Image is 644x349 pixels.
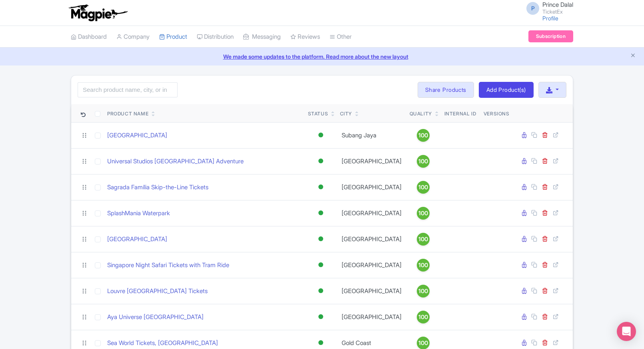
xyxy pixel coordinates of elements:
[317,285,325,297] div: Active
[330,26,352,48] a: Other
[159,26,187,48] a: Product
[317,181,325,193] div: Active
[116,26,150,48] a: Company
[542,1,573,8] span: Prince Dalal
[107,157,244,166] a: Universal Studios [GEOGRAPHIC_DATA] Adventure
[317,129,325,141] div: Active
[337,122,406,148] td: Subang Jaya
[410,285,437,297] a: 100
[337,200,406,226] td: [GEOGRAPHIC_DATA]
[78,82,178,97] input: Search product name, city, or interal id
[107,131,167,140] a: [GEOGRAPHIC_DATA]
[308,110,328,117] div: Status
[542,9,573,14] small: TicketEx
[337,148,406,174] td: [GEOGRAPHIC_DATA]
[410,155,437,168] a: 100
[317,155,325,167] div: Active
[337,174,406,200] td: [GEOGRAPHIC_DATA]
[617,322,636,341] div: Open Intercom Messenger
[410,233,437,246] a: 100
[337,252,406,278] td: [GEOGRAPHIC_DATA]
[440,104,480,123] th: Internal ID
[337,226,406,252] td: [GEOGRAPHIC_DATA]
[107,209,170,218] a: SplashMania Waterpark
[410,110,432,117] div: Quality
[528,30,573,42] a: Subscription
[317,311,325,323] div: Active
[290,26,320,48] a: Reviews
[107,339,218,348] a: Sea World Tickets, [GEOGRAPHIC_DATA]
[418,313,428,321] span: 100
[418,157,428,166] span: 100
[418,261,428,270] span: 100
[337,278,406,304] td: [GEOGRAPHIC_DATA]
[418,339,428,347] span: 100
[418,209,428,218] span: 100
[340,110,352,117] div: City
[418,183,428,192] span: 100
[107,287,208,296] a: Louvre [GEOGRAPHIC_DATA] Tickets
[410,311,437,323] a: 100
[317,259,325,271] div: Active
[418,131,428,140] span: 100
[410,181,437,194] a: 100
[243,26,281,48] a: Messaging
[522,2,573,14] a: P Prince Dalal TicketEx
[317,337,325,349] div: Active
[410,259,437,272] a: 100
[418,82,474,98] a: Share Products
[107,313,204,322] a: Aya Universe [GEOGRAPHIC_DATA]
[107,110,148,117] div: Product Name
[410,207,437,220] a: 100
[71,26,107,48] a: Dashboard
[630,52,636,61] button: Close announcement
[107,183,208,192] a: Sagrada Família Skip-the-Line Tickets
[107,261,229,270] a: Singapore Night Safari Tickets with Tram Ride
[337,304,406,330] td: [GEOGRAPHIC_DATA]
[542,15,558,22] a: Profile
[418,287,428,295] span: 100
[67,4,129,22] img: logo-ab69f6fb50320c5b225c76a69d11143b.png
[317,233,325,245] div: Active
[479,82,534,98] a: Add Product(s)
[5,52,639,61] a: We made some updates to the platform. Read more about the new layout
[107,235,167,244] a: [GEOGRAPHIC_DATA]
[197,26,234,48] a: Distribution
[410,129,437,142] a: 100
[526,2,539,15] span: P
[317,207,325,219] div: Active
[418,235,428,244] span: 100
[480,104,513,123] th: Versions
